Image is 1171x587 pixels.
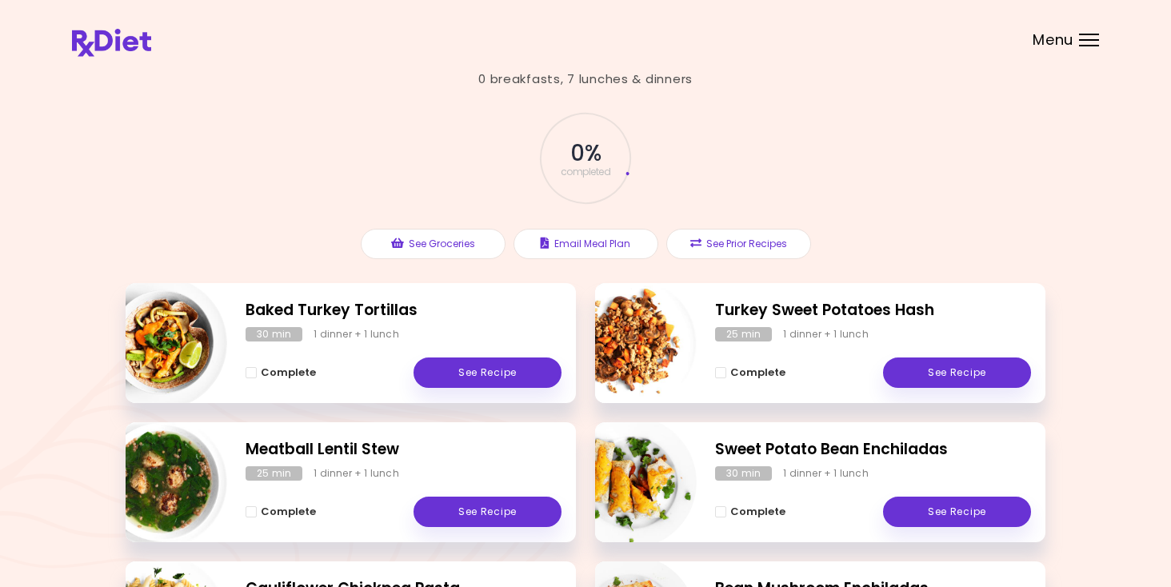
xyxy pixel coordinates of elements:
[246,466,302,481] div: 25 min
[564,416,697,549] img: Info - Sweet Potato Bean Enchiladas
[261,366,316,379] span: Complete
[715,327,772,341] div: 25 min
[730,366,785,379] span: Complete
[361,229,506,259] button: See Groceries
[246,438,562,461] h2: Meatball Lentil Stew
[564,277,697,409] img: Info - Turkey Sweet Potatoes Hash
[715,299,1031,322] h2: Turkey Sweet Potatoes Hash
[314,466,399,481] div: 1 dinner + 1 lunch
[883,357,1031,388] a: See Recipe - Turkey Sweet Potatoes Hash
[72,29,151,57] img: RxDiet
[783,327,869,341] div: 1 dinner + 1 lunch
[314,327,399,341] div: 1 dinner + 1 lunch
[666,229,811,259] button: See Prior Recipes
[570,140,600,167] span: 0 %
[514,229,658,259] button: Email Meal Plan
[246,502,316,521] button: Complete - Meatball Lentil Stew
[94,416,227,549] img: Info - Meatball Lentil Stew
[715,363,785,382] button: Complete - Turkey Sweet Potatoes Hash
[883,497,1031,527] a: See Recipe - Sweet Potato Bean Enchiladas
[715,438,1031,461] h2: Sweet Potato Bean Enchiladas
[561,167,611,177] span: completed
[1033,33,1073,47] span: Menu
[246,327,302,341] div: 30 min
[246,363,316,382] button: Complete - Baked Turkey Tortillas
[94,277,227,409] img: Info - Baked Turkey Tortillas
[715,502,785,521] button: Complete - Sweet Potato Bean Enchiladas
[414,497,562,527] a: See Recipe - Meatball Lentil Stew
[261,505,316,518] span: Complete
[246,299,562,322] h2: Baked Turkey Tortillas
[730,505,785,518] span: Complete
[478,70,693,89] div: 0 breakfasts , 7 lunches & dinners
[715,466,772,481] div: 30 min
[414,357,562,388] a: See Recipe - Baked Turkey Tortillas
[783,466,869,481] div: 1 dinner + 1 lunch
